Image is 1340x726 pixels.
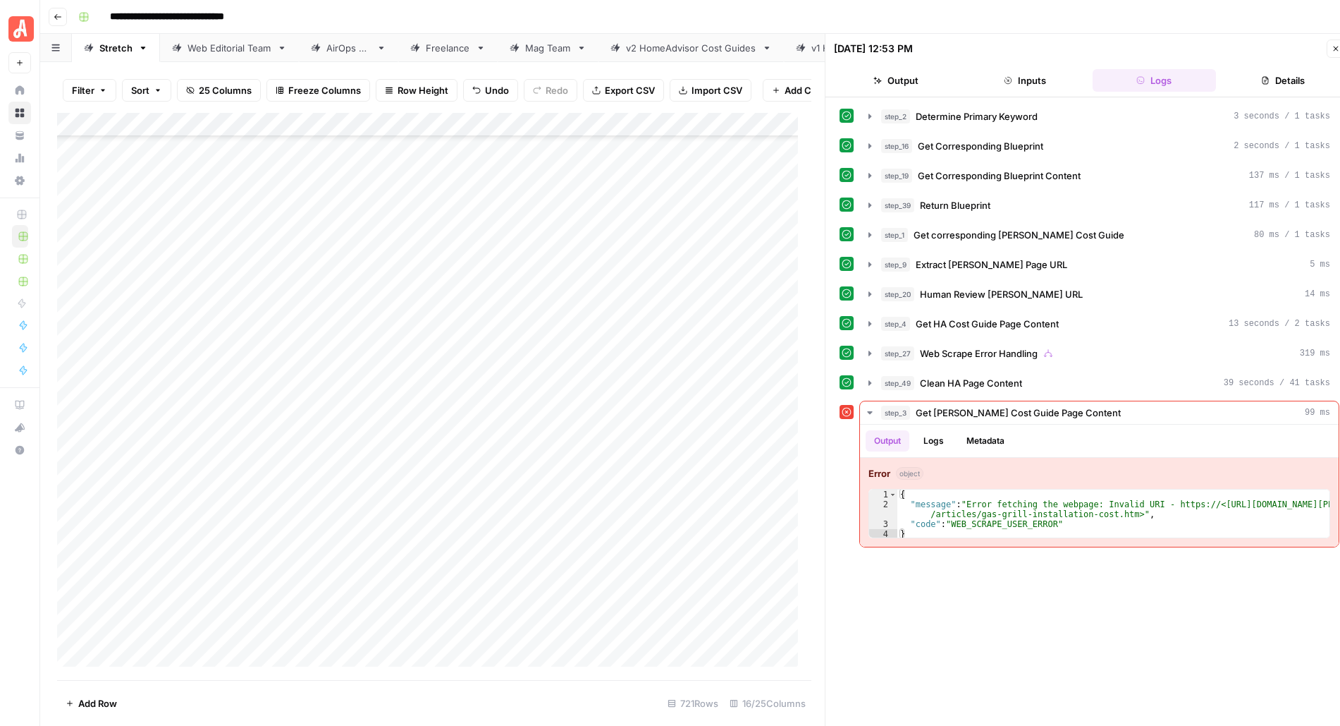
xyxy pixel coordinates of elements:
button: Redo [524,79,577,102]
span: step_27 [881,346,914,361]
span: Get [PERSON_NAME] Cost Guide Page Content [916,406,1121,420]
span: step_3 [881,406,910,420]
div: 721 Rows [662,692,724,715]
button: Add Column [763,79,848,102]
span: Return Blueprint [920,198,990,212]
span: step_2 [881,109,910,123]
a: Mag Team [498,34,598,62]
div: 16/25 Columns [724,692,811,715]
div: 4 [869,529,897,539]
a: Stretch [72,34,160,62]
div: 1 [869,490,897,500]
div: v1 HomeAdvisor Cost Guides [811,41,940,55]
button: 80 ms / 1 tasks [860,224,1339,246]
button: 25 Columns [177,79,261,102]
button: Logs [915,430,952,452]
span: 2 seconds / 1 tasks [1234,140,1330,152]
button: 137 ms / 1 tasks [860,164,1339,187]
a: Settings [8,169,31,192]
button: 14 ms [860,283,1339,305]
span: step_39 [881,198,914,212]
span: object [896,467,923,480]
div: 2 [869,500,897,519]
span: Redo [546,83,568,97]
a: AirOps QA [299,34,398,62]
button: Logs [1093,69,1216,92]
span: 3 seconds / 1 tasks [1234,110,1330,123]
span: Web Scrape Error Handling [920,346,1038,361]
button: Freeze Columns [266,79,370,102]
button: Sort [122,79,171,102]
a: Your Data [8,124,31,147]
button: 99 ms [860,401,1339,424]
span: Import CSV [691,83,742,97]
span: 5 ms [1310,258,1330,271]
button: Output [866,430,909,452]
button: Filter [63,79,116,102]
button: Help + Support [8,439,31,461]
button: Row Height [376,79,457,102]
div: Stretch [99,41,133,55]
button: Import CSV [670,79,751,102]
span: Human Review [PERSON_NAME] URL [920,287,1083,301]
button: Output [834,69,957,92]
button: 5 ms [860,253,1339,276]
strong: Error [868,466,890,480]
a: Home [8,79,31,102]
button: Undo [463,79,518,102]
img: Angi Logo [8,16,34,42]
span: 117 ms / 1 tasks [1249,199,1330,212]
span: Sort [131,83,149,97]
a: Usage [8,147,31,169]
span: Add Column [785,83,839,97]
div: Freelance [426,41,470,55]
a: Web Editorial Team [160,34,299,62]
span: Export CSV [605,83,655,97]
span: step_20 [881,287,914,301]
span: Get Corresponding Blueprint Content [918,169,1081,183]
span: 25 Columns [199,83,252,97]
span: Toggle code folding, rows 1 through 4 [889,490,897,500]
div: 3 [869,519,897,529]
span: Get Corresponding Blueprint [918,139,1043,153]
span: Clean HA Page Content [920,376,1022,390]
div: AirOps QA [326,41,371,55]
button: Workspace: Angi [8,11,31,47]
button: 319 ms [860,342,1339,365]
button: Add Row [57,692,125,715]
a: AirOps Academy [8,394,31,416]
div: [DATE] 12:53 PM [834,42,913,56]
span: Determine Primary Keyword [916,109,1038,123]
div: v2 HomeAdvisor Cost Guides [626,41,756,55]
button: 117 ms / 1 tasks [860,194,1339,217]
span: Filter [72,83,94,97]
div: What's new? [9,417,30,438]
button: 2 seconds / 1 tasks [860,135,1339,157]
span: Freeze Columns [288,83,361,97]
span: step_4 [881,317,910,331]
button: Export CSV [583,79,664,102]
span: 99 ms [1305,406,1330,419]
span: 137 ms / 1 tasks [1249,169,1330,182]
a: Browse [8,102,31,124]
button: 13 seconds / 2 tasks [860,313,1339,335]
span: Add Row [78,696,117,710]
span: step_49 [881,376,914,390]
button: 39 seconds / 41 tasks [860,372,1339,394]
div: 99 ms [860,425,1339,547]
span: step_16 [881,139,912,153]
span: 14 ms [1305,288,1330,301]
span: 39 seconds / 41 tasks [1224,377,1330,389]
span: Get HA Cost Guide Page Content [916,317,1059,331]
span: 319 ms [1300,347,1330,360]
a: v2 HomeAdvisor Cost Guides [598,34,784,62]
a: v1 HomeAdvisor Cost Guides [784,34,968,62]
span: Row Height [398,83,448,97]
span: step_19 [881,169,912,183]
button: 3 seconds / 1 tasks [860,105,1339,128]
div: Mag Team [525,41,571,55]
button: Metadata [958,430,1013,452]
span: 13 seconds / 2 tasks [1229,317,1330,330]
span: Undo [485,83,509,97]
a: Freelance [398,34,498,62]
